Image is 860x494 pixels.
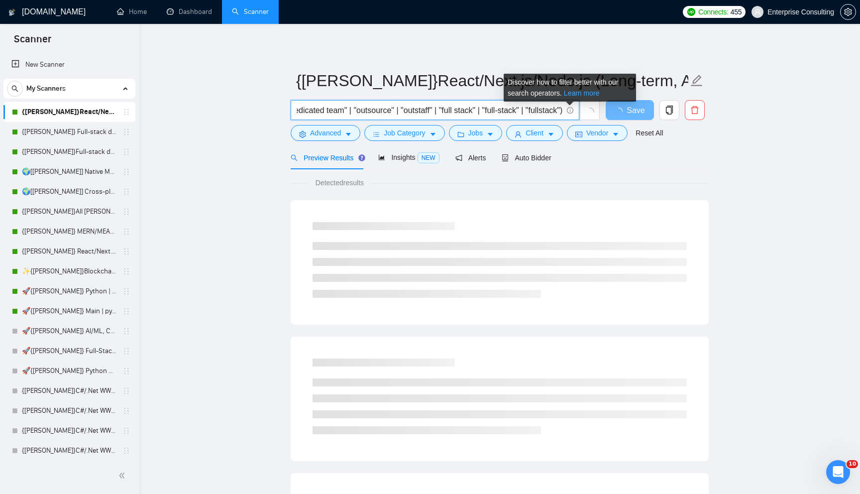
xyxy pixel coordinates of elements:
button: folderJobscaret-down [449,125,503,141]
a: {[PERSON_NAME]}All [PERSON_NAME] - web [НАДО ПЕРЕДЕЛАТЬ] [22,202,116,222]
span: edit [690,74,703,87]
span: Advanced [310,127,341,138]
span: area-chart [378,154,385,161]
span: double-left [118,471,128,481]
a: 🚀{[PERSON_NAME]} Python AI/ML Integrations [22,361,116,381]
span: Save [627,104,645,117]
a: 🚀{[PERSON_NAME]} Python | Django | AI / [22,281,116,301]
span: setting [299,130,306,138]
button: search [7,81,23,97]
span: notification [455,154,462,161]
span: robot [502,154,509,161]
span: Insights [378,153,439,161]
span: holder [122,228,130,236]
span: holder [122,427,130,435]
div: Discover how to filter better with our search operators. [504,74,636,102]
span: Jobs [468,127,483,138]
span: caret-down [547,130,554,138]
span: 10 [847,460,858,468]
span: Preview Results [291,154,362,162]
button: settingAdvancedcaret-down [291,125,360,141]
span: holder [122,108,130,116]
span: Client [526,127,543,138]
span: caret-down [487,130,494,138]
span: info-circle [567,107,573,114]
a: 🚀{[PERSON_NAME]} Full-Stack Python (Backend + Frontend) [22,341,116,361]
span: bars [373,130,380,138]
span: search [7,85,22,92]
a: {[PERSON_NAME]}C#/.Net WW - best match (<1 month) [22,421,116,441]
input: Scanner name... [296,68,688,93]
span: caret-down [345,130,352,138]
a: dashboardDashboard [167,7,212,16]
span: holder [122,188,130,196]
span: Auto Bidder [502,154,551,162]
a: {[PERSON_NAME]}React/Next.js/Node.js (Long-term, All Niches) [22,102,116,122]
span: holder [122,148,130,156]
span: folder [457,130,464,138]
span: Connects: [698,6,728,17]
a: {[PERSON_NAME]} MERN/MEAN (Enterprise & SaaS) [22,222,116,242]
span: holder [122,387,130,395]
button: barsJob Categorycaret-down [364,125,444,141]
span: delete [685,106,704,115]
input: Search Freelance Jobs... [297,104,562,117]
img: upwork-logo.png [687,8,695,16]
button: Save [606,100,654,120]
span: holder [122,347,130,355]
button: userClientcaret-down [506,125,563,141]
a: {[PERSON_NAME]}Full-stack devs WW (<1 month) - pain point [22,142,116,162]
a: {[PERSON_NAME]}C#/.Net WW - best match (not preferred location) [22,401,116,421]
a: {[PERSON_NAME]} React/Next.js/Node.js (Long-term, All Niches) [22,242,116,261]
span: holder [122,307,130,315]
button: delete [685,100,705,120]
span: holder [122,267,130,275]
span: Scanner [6,32,59,53]
span: Alerts [455,154,486,162]
span: 455 [731,6,742,17]
span: holder [122,168,130,176]
a: homeHome [117,7,147,16]
a: 🌍[[PERSON_NAME]] Cross-platform Mobile WW [22,182,116,202]
span: setting [841,8,856,16]
span: loading [585,108,594,117]
a: Reset All [636,127,663,138]
span: holder [122,208,130,216]
span: loading [615,108,627,116]
li: New Scanner [3,55,135,75]
a: Learn more [564,89,600,97]
span: holder [122,128,130,136]
span: NEW [418,152,439,163]
span: My Scanners [26,79,66,99]
span: copy [660,106,679,115]
button: idcardVendorcaret-down [567,125,628,141]
span: holder [122,287,130,295]
a: 🌍[[PERSON_NAME]] Native Mobile WW [22,162,116,182]
a: 🚀{[PERSON_NAME]} AI/ML, Custom Models, and LLM Development [22,321,116,341]
a: setting [840,8,856,16]
iframe: Intercom live chat [826,460,850,484]
span: user [754,8,761,15]
span: holder [122,447,130,455]
span: caret-down [430,130,436,138]
span: Job Category [384,127,425,138]
span: holder [122,327,130,335]
a: New Scanner [11,55,127,75]
a: {[PERSON_NAME]}C#/.Net WW - best match [22,381,116,401]
span: holder [122,247,130,255]
span: Vendor [586,127,608,138]
a: searchScanner [232,7,269,16]
span: Detected results [309,177,371,188]
span: holder [122,407,130,415]
a: {[PERSON_NAME]}C#/.Net WW - best match (<1 month, not preferred location) [22,441,116,461]
a: 🚀{[PERSON_NAME]} Main | python | django | AI (+less than 30 h) [22,301,116,321]
a: {[PERSON_NAME]} Full-stack devs WW - pain point [22,122,116,142]
div: Tooltip anchor [357,153,366,162]
span: user [515,130,522,138]
img: logo [8,4,15,20]
span: search [291,154,298,161]
span: idcard [575,130,582,138]
a: ✨{[PERSON_NAME]}Blockchain WW [22,261,116,281]
span: holder [122,367,130,375]
button: copy [659,100,679,120]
